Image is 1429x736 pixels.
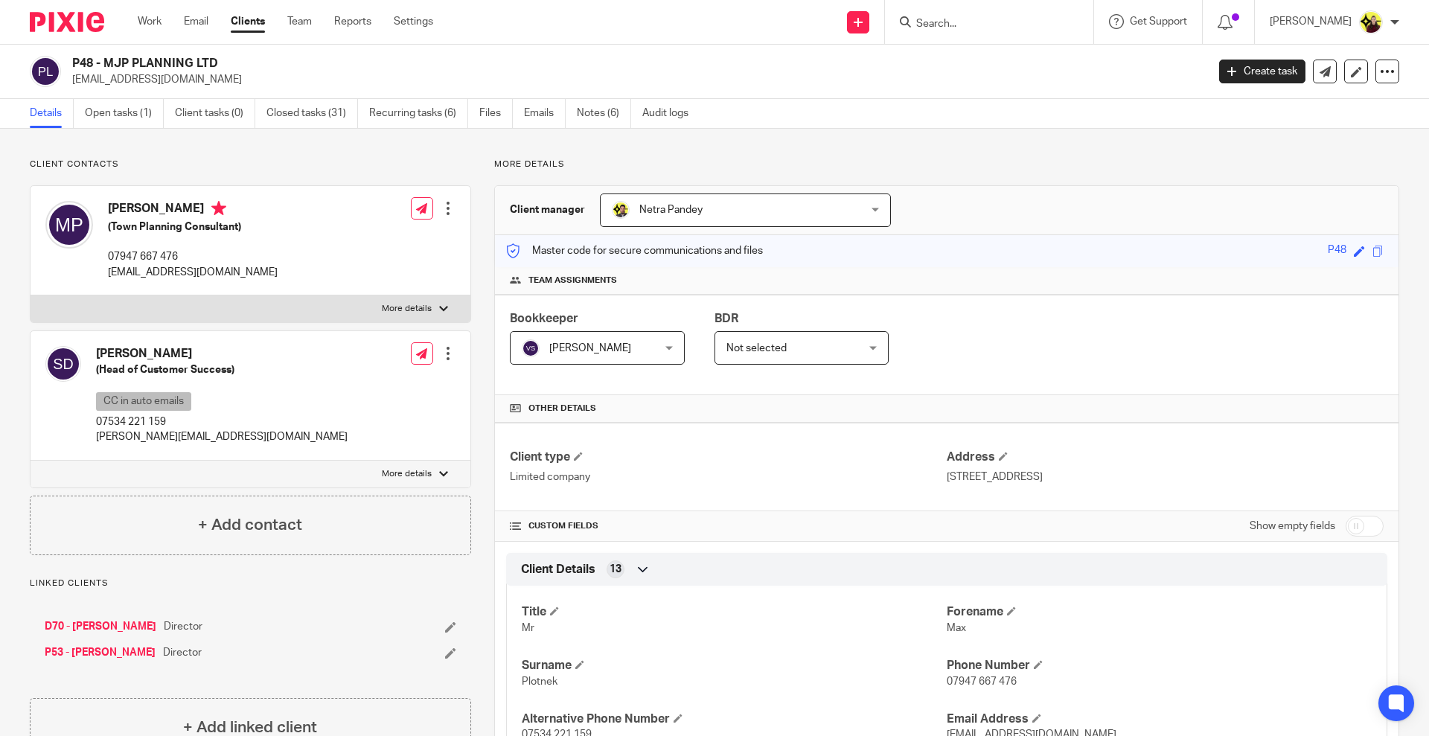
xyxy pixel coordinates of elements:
p: Limited company [510,470,947,484]
a: D70 - [PERSON_NAME] [45,619,156,634]
h5: (Town Planning Consultant) [108,220,278,234]
p: [EMAIL_ADDRESS][DOMAIN_NAME] [108,265,278,280]
h2: P48 - MJP PLANNING LTD [72,56,972,71]
h4: [PERSON_NAME] [108,201,278,220]
a: Work [138,14,162,29]
a: Closed tasks (31) [266,99,358,128]
span: Get Support [1130,16,1187,27]
p: [PERSON_NAME] [1270,14,1352,29]
p: Master code for secure communications and files [506,243,763,258]
span: Plotnek [522,676,557,687]
p: [PERSON_NAME][EMAIL_ADDRESS][DOMAIN_NAME] [96,429,348,444]
h4: Phone Number [947,658,1372,673]
a: Audit logs [642,99,700,128]
h3: Client manager [510,202,585,217]
img: Netra-New-Starbridge-Yellow.jpg [612,201,630,219]
a: Team [287,14,312,29]
a: Reports [334,14,371,29]
a: Email [184,14,208,29]
span: Client Details [521,562,595,577]
span: 07947 667 476 [947,676,1017,687]
label: Show empty fields [1250,519,1335,534]
p: More details [382,468,432,480]
span: 13 [610,562,621,577]
h4: [PERSON_NAME] [96,346,348,362]
a: Details [30,99,74,128]
span: Director [163,645,202,660]
a: Client tasks (0) [175,99,255,128]
p: Client contacts [30,159,471,170]
img: svg%3E [30,56,61,87]
h4: Title [522,604,947,620]
h4: Address [947,449,1384,465]
p: More details [494,159,1399,170]
a: P53 - [PERSON_NAME] [45,645,156,660]
a: Create task [1219,60,1305,83]
a: Recurring tasks (6) [369,99,468,128]
a: Files [479,99,513,128]
p: More details [382,303,432,315]
span: Netra Pandey [639,205,703,215]
span: Not selected [726,343,787,353]
i: Primary [211,201,226,216]
span: Director [164,619,202,634]
h4: + Add contact [198,513,302,537]
p: CC in auto emails [96,392,191,411]
span: Bookkeeper [510,313,578,324]
h4: Forename [947,604,1372,620]
span: BDR [714,313,738,324]
h4: Email Address [947,711,1372,727]
p: 07947 667 476 [108,249,278,264]
h4: Surname [522,658,947,673]
input: Search [915,18,1049,31]
img: svg%3E [45,346,81,382]
h4: CUSTOM FIELDS [510,520,947,532]
span: Team assignments [528,275,617,287]
h5: (Head of Customer Success) [96,362,348,377]
img: Megan-Starbridge.jpg [1359,10,1383,34]
a: Settings [394,14,433,29]
h4: Alternative Phone Number [522,711,947,727]
div: P48 [1328,243,1346,260]
p: 07534 221 159 [96,415,348,429]
span: [PERSON_NAME] [549,343,631,353]
span: Max [947,623,966,633]
img: Pixie [30,12,104,32]
p: Linked clients [30,577,471,589]
h4: Client type [510,449,947,465]
span: Mr [522,623,534,633]
a: Emails [524,99,566,128]
a: Notes (6) [577,99,631,128]
img: svg%3E [45,201,93,249]
a: Open tasks (1) [85,99,164,128]
span: Other details [528,403,596,415]
p: [STREET_ADDRESS] [947,470,1384,484]
p: [EMAIL_ADDRESS][DOMAIN_NAME] [72,72,1197,87]
a: Clients [231,14,265,29]
img: svg%3E [522,339,540,357]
